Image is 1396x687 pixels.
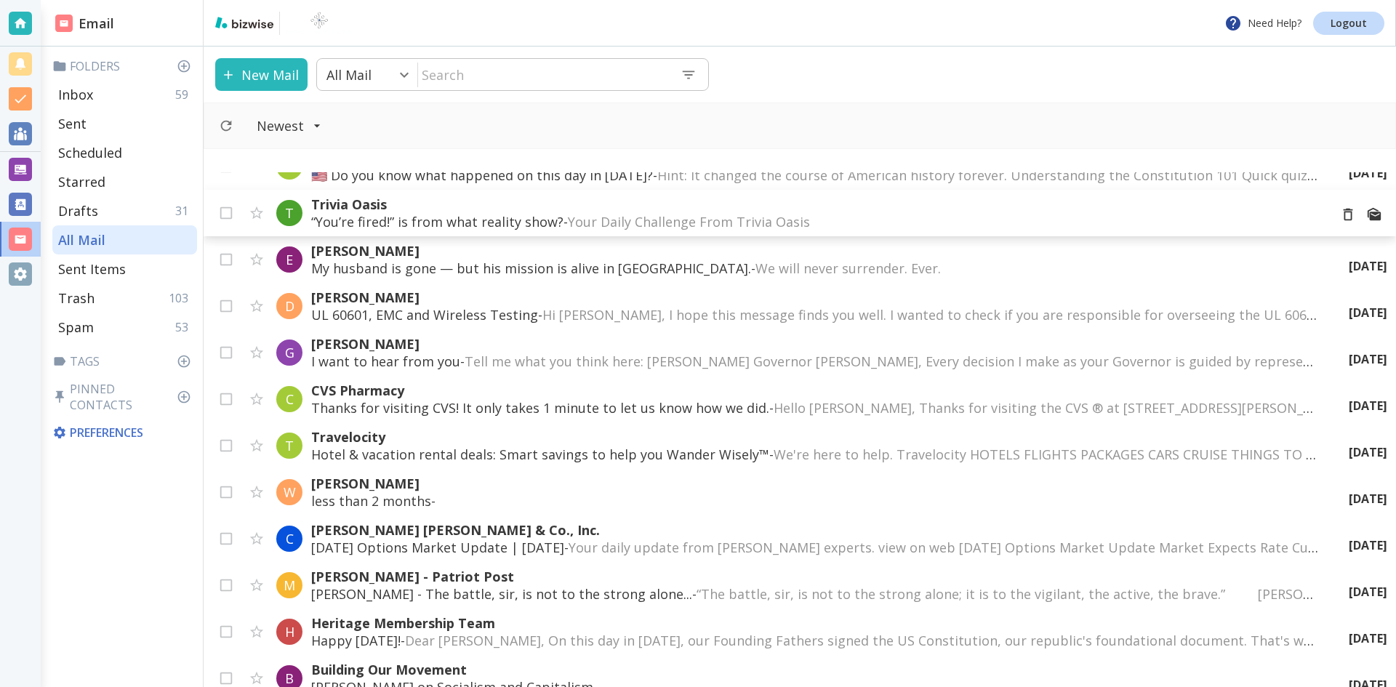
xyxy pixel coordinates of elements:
input: Search [418,60,669,89]
p: [DATE] [1349,305,1387,321]
img: DashboardSidebarEmail.svg [55,15,73,32]
button: Move to Trash [1335,201,1361,228]
p: CVS Pharmacy [311,382,1320,399]
div: Sent Items [52,254,197,284]
p: [DATE] [1349,351,1387,367]
p: Heritage Membership Team [311,614,1320,632]
a: Logout [1313,12,1384,35]
p: I want to hear from you - [311,353,1320,370]
p: 59 [175,87,194,103]
p: Scheduled [58,144,122,161]
p: less than 2 months - [311,492,1320,510]
p: [DATE] [1349,398,1387,414]
p: B [285,670,294,687]
div: Scheduled [52,138,197,167]
p: T [285,437,294,454]
button: Filter [242,110,336,142]
p: W [284,483,296,501]
img: BioTech International [286,12,353,35]
p: Happy [DATE]! - [311,632,1320,649]
p: Trivia Oasis [311,196,1317,213]
p: [DATE] [1349,165,1387,181]
p: 53 [175,319,194,335]
button: Mark as Read [1361,201,1387,228]
p: Hotel & vacation rental deals: Smart savings to help you Wander Wisely™ - [311,446,1320,463]
div: Spam53 [52,313,197,342]
span: ‌ ‌ ‌ ‌ ‌ ‌ ‌ ‌ ‌ ‌ ‌ ‌ ‌ ‌ ‌ ‌ ‌ ‌ ‌ ‌ ‌ ‌ ‌ ‌ ‌ ‌ ‌ ‌ ‌ ‌ ‌ ‌ ‌ ‌ ‌ ‌ ‌ ‌ ‌ ‌ ‌ ‌ ‌ ‌ ‌ ‌ ‌ ‌ ‌... [436,492,792,510]
p: E [286,251,293,268]
p: [DATE] [1349,444,1387,460]
span: We will never surrender. Ever. ͏‌ ͏‌ ͏‌ ͏‌ ͏‌ ͏‌ ͏‌ ͏‌ ͏‌ ͏‌ ͏‌ ͏‌ ͏‌ ͏‌ ͏‌ ͏‌ ͏‌ ͏‌ ͏‌ ͏‌ ͏‌ ͏‌ ... [755,260,1148,277]
p: Inbox [58,86,93,103]
h2: Email [55,14,114,33]
p: G [285,344,294,361]
p: All Mail [326,66,372,84]
p: Travelocity [311,428,1320,446]
p: C [286,530,294,547]
div: Trash103 [52,284,197,313]
p: Need Help? [1224,15,1301,32]
p: All Mail [58,231,105,249]
p: [PERSON_NAME] [PERSON_NAME] & Co., Inc. [311,521,1320,539]
div: All Mail [52,225,197,254]
p: [PERSON_NAME] [311,335,1320,353]
p: Trash [58,289,95,307]
p: [DATE] [1349,491,1387,507]
p: Folders [52,58,197,74]
p: Tags [52,353,197,369]
p: 103 [169,290,194,306]
p: C [286,390,294,408]
p: [PERSON_NAME] - The battle, sir, is not to the strong alone... - [311,585,1320,603]
p: Preferences [52,425,194,441]
p: Pinned Contacts [52,381,197,413]
button: Refresh [213,113,239,139]
p: T [285,204,294,222]
p: M [284,576,295,594]
p: H [285,623,294,640]
p: Logout [1331,18,1367,28]
p: Sent Items [58,260,126,278]
p: My husband is gone — but his mission is alive in [GEOGRAPHIC_DATA]. - [311,260,1320,277]
div: Sent [52,109,197,138]
p: Building Our Movement [311,661,1320,678]
button: New Mail [215,58,308,91]
p: Thanks for visiting CVS! It only takes 1 minute to let us know how we did. - [311,399,1320,417]
p: Spam [58,318,94,336]
p: [DATE] [1349,584,1387,600]
span: Your Daily Challenge From Trivia Oasis ‌ ‌ ‌ ‌ ‌ ‌ ‌ ‌ ‌ ‌ ‌ ‌ ‌ ‌ ‌ ‌ ‌ ‌ ‌ ‌ ‌ ‌ ‌ ‌ ‌ ‌ ‌ ‌ ‌ ... [568,213,1104,230]
p: [DATE] [1349,258,1387,274]
p: UL 60601, EMC and Wireless Testing - [311,306,1320,324]
p: “You’re fired!” is from what reality show? - [311,213,1317,230]
p: [DATE] Options Market Update | [DATE] - [311,539,1320,556]
p: [PERSON_NAME] [311,242,1320,260]
div: Inbox59 [52,80,197,109]
div: Drafts31 [52,196,197,225]
p: [DATE] [1349,630,1387,646]
div: Preferences [49,419,197,446]
p: [PERSON_NAME] - Patriot Post [311,568,1320,585]
p: Sent [58,115,87,132]
p: Starred [58,173,105,190]
p: [PERSON_NAME] [311,475,1320,492]
p: 🇺🇸 Do you know what happened on this day in [DATE]? - [311,166,1320,184]
img: bizwise [215,17,273,28]
p: [DATE] [1349,537,1387,553]
p: Drafts [58,202,98,220]
div: Starred [52,167,197,196]
p: D [285,297,294,315]
p: [PERSON_NAME] [311,289,1320,306]
p: 31 [175,203,194,219]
